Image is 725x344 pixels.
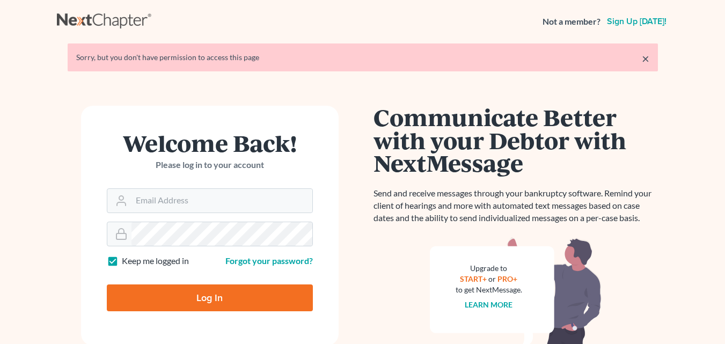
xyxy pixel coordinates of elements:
[225,255,313,266] a: Forgot your password?
[488,274,496,283] span: or
[76,52,649,63] div: Sorry, but you don't have permission to access this page
[456,263,522,274] div: Upgrade to
[122,255,189,267] label: Keep me logged in
[374,187,658,224] p: Send and receive messages through your bankruptcy software. Remind your client of hearings and mo...
[543,16,600,28] strong: Not a member?
[107,131,313,155] h1: Welcome Back!
[605,17,669,26] a: Sign up [DATE]!
[642,52,649,65] a: ×
[107,159,313,171] p: Please log in to your account
[460,274,487,283] a: START+
[497,274,517,283] a: PRO+
[374,106,658,174] h1: Communicate Better with your Debtor with NextMessage
[131,189,312,213] input: Email Address
[107,284,313,311] input: Log In
[465,300,512,309] a: Learn more
[456,284,522,295] div: to get NextMessage.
